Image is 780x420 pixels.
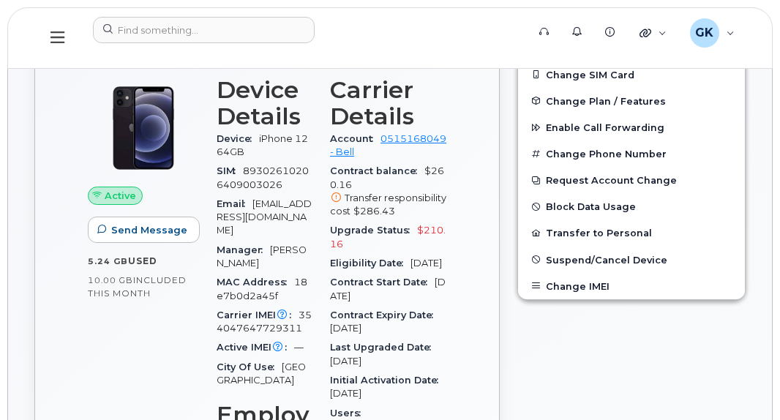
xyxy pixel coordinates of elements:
[100,84,187,172] img: iPhone_12.jpg
[330,258,410,269] span: Eligibility Date
[217,342,294,353] span: Active IMEI
[217,77,312,130] h3: Device Details
[518,247,745,273] button: Suspend/Cancel Device
[330,408,368,419] span: Users
[518,61,745,88] button: Change SIM Card
[330,133,380,144] span: Account
[330,356,361,367] span: [DATE]
[128,255,157,266] span: used
[105,189,136,203] span: Active
[518,140,745,167] button: Change Phone Number
[629,18,677,48] div: Quicklinks
[217,133,259,144] span: Device
[330,165,446,218] span: $260.16
[88,217,200,243] button: Send Message
[294,342,304,353] span: —
[330,342,438,353] span: Last Upgraded Date
[217,133,308,157] span: iPhone 12 64GB
[546,254,667,265] span: Suspend/Cancel Device
[217,244,270,255] span: Manager
[695,24,713,42] span: GK
[93,17,315,43] input: Find something...
[330,165,424,176] span: Contract balance
[330,225,446,249] span: $210.16
[217,361,282,372] span: City Of Use
[330,77,446,130] h3: Carrier Details
[88,274,187,299] span: included this month
[518,220,745,246] button: Transfer to Personal
[217,277,294,288] span: MAC Address
[330,375,446,386] span: Initial Activation Date
[217,361,306,386] span: [GEOGRAPHIC_DATA]
[518,193,745,220] button: Block Data Usage
[217,165,243,176] span: SIM
[546,122,664,133] span: Enable Call Forwarding
[217,198,312,236] span: [EMAIL_ADDRESS][DOMAIN_NAME]
[330,133,446,157] a: 0515168049 - Bell
[88,256,128,266] span: 5.24 GB
[330,277,435,288] span: Contract Start Date
[680,18,745,48] div: Giridhar Kakulavaram
[111,223,187,237] span: Send Message
[217,277,307,301] span: 18e7b0d2a45f
[330,225,417,236] span: Upgrade Status
[330,192,446,217] span: Transfer responsibility cost
[518,114,745,140] button: Enable Call Forwarding
[410,258,442,269] span: [DATE]
[330,277,446,301] span: [DATE]
[330,310,440,320] span: Contract Expiry Date
[518,88,745,114] button: Change Plan / Features
[88,275,133,285] span: 10.00 GB
[217,198,252,209] span: Email
[353,206,395,217] span: $286.43
[330,388,361,399] span: [DATE]
[217,165,309,190] span: 89302610206409003026
[330,323,361,334] span: [DATE]
[546,95,666,106] span: Change Plan / Features
[217,310,299,320] span: Carrier IMEI
[518,273,745,299] button: Change IMEI
[518,167,745,193] button: Request Account Change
